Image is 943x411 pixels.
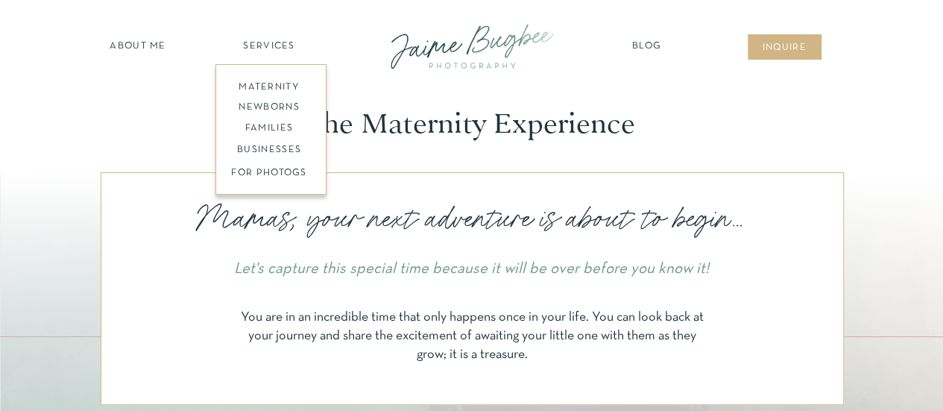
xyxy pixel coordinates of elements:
a: SERVICES [227,40,312,54]
i: Let's capture this special time because it will be over before you know it! [234,262,709,276]
a: inqUIre [754,41,815,56]
a: newborns [212,101,327,118]
a: BUSINESSES [212,143,327,157]
p: Mamas, your next adventure is about to begin... [184,198,760,240]
a: Blog [628,40,666,54]
a: FOR PHOTOGS [212,166,327,181]
p: You are in an incredible time that only happens once in your life. You can look back at your jour... [241,308,704,362]
a: families [212,122,327,136]
a: about ME [106,40,171,54]
a: maternity [221,81,318,91]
